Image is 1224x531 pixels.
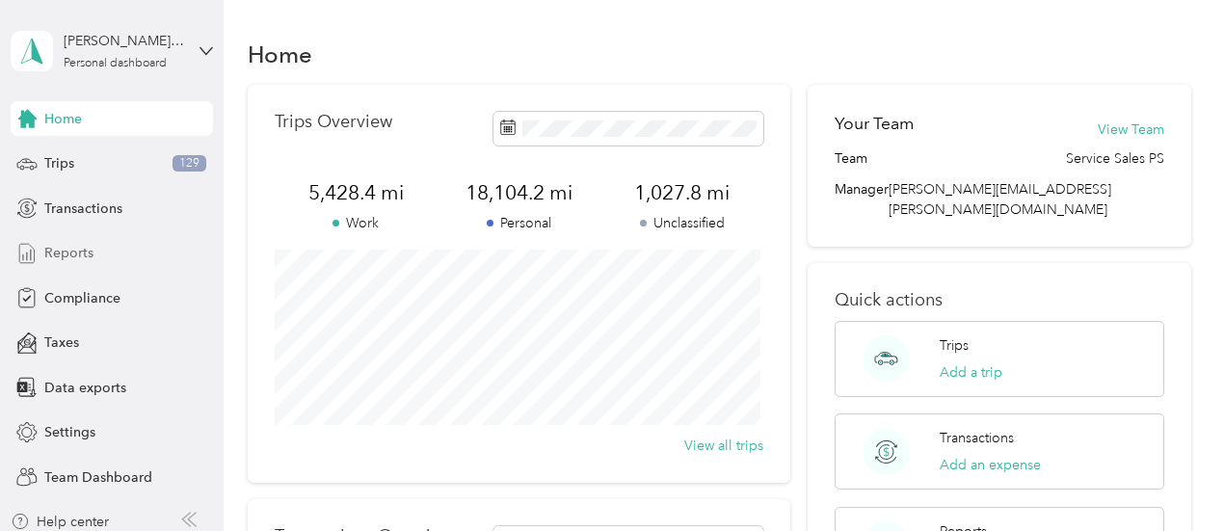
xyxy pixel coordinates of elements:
[64,58,167,69] div: Personal dashboard
[44,422,95,442] span: Settings
[940,455,1041,475] button: Add an expense
[438,179,600,206] span: 18,104.2 mi
[600,213,763,233] p: Unclassified
[275,112,392,132] p: Trips Overview
[438,213,600,233] p: Personal
[44,243,93,263] span: Reports
[889,181,1111,218] span: [PERSON_NAME][EMAIL_ADDRESS][PERSON_NAME][DOMAIN_NAME]
[940,428,1014,448] p: Transactions
[275,213,438,233] p: Work
[248,44,312,65] h1: Home
[44,288,120,308] span: Compliance
[1098,119,1164,140] button: View Team
[173,155,206,173] span: 129
[940,335,969,356] p: Trips
[835,112,914,136] h2: Your Team
[44,467,152,488] span: Team Dashboard
[600,179,763,206] span: 1,027.8 mi
[44,378,126,398] span: Data exports
[44,153,74,173] span: Trips
[940,362,1002,383] button: Add a trip
[44,332,79,353] span: Taxes
[835,290,1164,310] p: Quick actions
[44,199,122,219] span: Transactions
[835,148,867,169] span: Team
[1116,423,1224,531] iframe: Everlance-gr Chat Button Frame
[684,436,763,456] button: View all trips
[44,109,82,129] span: Home
[64,31,184,51] div: [PERSON_NAME] III [PERSON_NAME]
[275,179,438,206] span: 5,428.4 mi
[1066,148,1164,169] span: Service Sales PS
[835,179,889,220] span: Manager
